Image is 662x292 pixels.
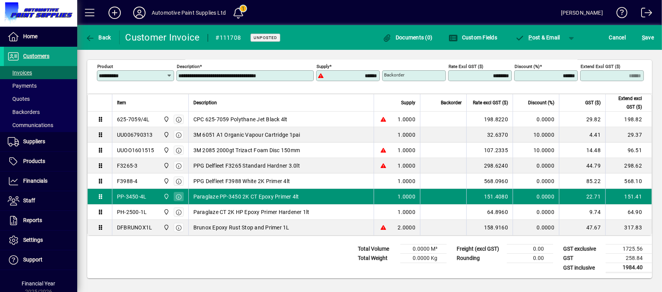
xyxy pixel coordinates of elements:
[161,208,170,216] span: Automotive Paint Supplies Ltd
[559,112,605,127] td: 29.82
[398,224,416,231] span: 2.0000
[515,34,560,41] span: ost & Email
[4,105,77,119] a: Backorders
[513,158,559,173] td: 0.0000
[605,204,652,220] td: 64.90
[511,31,564,44] button: Post & Email
[559,158,605,173] td: 44.79
[354,254,400,263] td: Total Weight
[605,173,652,189] td: 568.10
[161,177,170,185] span: Automotive Paint Supplies Ltd
[23,197,35,204] span: Staff
[559,244,606,254] td: GST exclusive
[117,177,138,185] div: F3988-4
[354,244,400,254] td: Total Volume
[193,177,290,185] span: PPG Delfleet F3988 White 2K Primer 4lt
[117,162,138,170] div: F3265-3
[23,178,47,184] span: Financials
[85,34,111,41] span: Back
[447,31,499,44] button: Custom Fields
[117,146,154,154] div: UUOO1601515
[398,208,416,216] span: 1.0000
[559,189,605,204] td: 22.71
[559,143,605,158] td: 14.48
[193,131,300,139] span: 3M 6051 A1 Organic Vapour Cartridge 1pai
[161,161,170,170] span: Automotive Paint Supplies Ltd
[513,173,559,189] td: 0.0000
[473,98,508,107] span: Rate excl GST ($)
[515,64,540,69] mat-label: Discount (%)
[83,31,113,44] button: Back
[513,143,559,158] td: 10.0000
[513,112,559,127] td: 0.0000
[117,98,126,107] span: Item
[193,162,300,170] span: PPG Delfleet F3265 Standard Hardner 3.0lt
[152,7,226,19] div: Automotive Paint Supplies Ltd
[471,131,508,139] div: 32.6370
[507,244,553,254] td: 0.00
[559,173,605,189] td: 85.22
[401,98,415,107] span: Supply
[640,31,656,44] button: Save
[471,162,508,170] div: 298.6240
[8,70,32,76] span: Invoices
[161,146,170,154] span: Automotive Paint Supplies Ltd
[216,32,241,44] div: #111708
[441,98,462,107] span: Backorder
[609,31,626,44] span: Cancel
[384,72,405,78] mat-label: Backorder
[125,31,200,44] div: Customer Invoice
[513,189,559,204] td: 0.0000
[471,146,508,154] div: 107.2335
[559,204,605,220] td: 9.74
[605,220,652,235] td: 317.83
[193,224,290,231] span: Brunox Epoxy Rust Stop and Primer 1L
[193,146,300,154] span: 3M 2085 2000gt Trizact Foam Disc 150mm
[193,98,217,107] span: Description
[117,208,147,216] div: PH-2500-1L
[4,171,77,191] a: Financials
[23,138,45,144] span: Suppliers
[398,115,416,123] span: 1.0000
[4,211,77,230] a: Reports
[561,7,603,19] div: [PERSON_NAME]
[471,177,508,185] div: 568.0960
[23,158,45,164] span: Products
[77,31,120,44] app-page-header-button: Back
[161,192,170,201] span: Automotive Paint Supplies Ltd
[398,146,416,154] span: 1.0000
[4,250,77,270] a: Support
[398,131,416,139] span: 1.0000
[559,263,606,273] td: GST inclusive
[642,31,654,44] span: ave
[4,132,77,151] a: Suppliers
[193,115,288,123] span: CPC 625-7059 Polythane Jet Black 4lt
[193,193,299,200] span: Paraglaze PP-3450 2K CT Epoxy Primer 4lt
[605,112,652,127] td: 198.82
[23,217,42,223] span: Reports
[606,244,652,254] td: 1725.56
[177,64,200,69] mat-label: Description
[161,131,170,139] span: Automotive Paint Supplies Ltd
[585,98,601,107] span: GST ($)
[381,31,435,44] button: Documents (0)
[97,64,113,69] mat-label: Product
[193,208,310,216] span: Paraglaze CT 2K HP Epoxy Primer Hardener 1lt
[605,189,652,204] td: 151.41
[398,177,416,185] span: 1.0000
[23,33,37,39] span: Home
[449,34,497,41] span: Custom Fields
[513,204,559,220] td: 0.0000
[8,122,53,128] span: Communications
[22,280,56,287] span: Financial Year
[528,98,554,107] span: Discount (%)
[471,208,508,216] div: 64.8960
[507,254,553,263] td: 0.00
[400,254,447,263] td: 0.0000 Kg
[453,254,507,263] td: Rounding
[383,34,433,41] span: Documents (0)
[23,256,42,263] span: Support
[398,162,416,170] span: 1.0000
[607,31,628,44] button: Cancel
[559,127,605,143] td: 4.41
